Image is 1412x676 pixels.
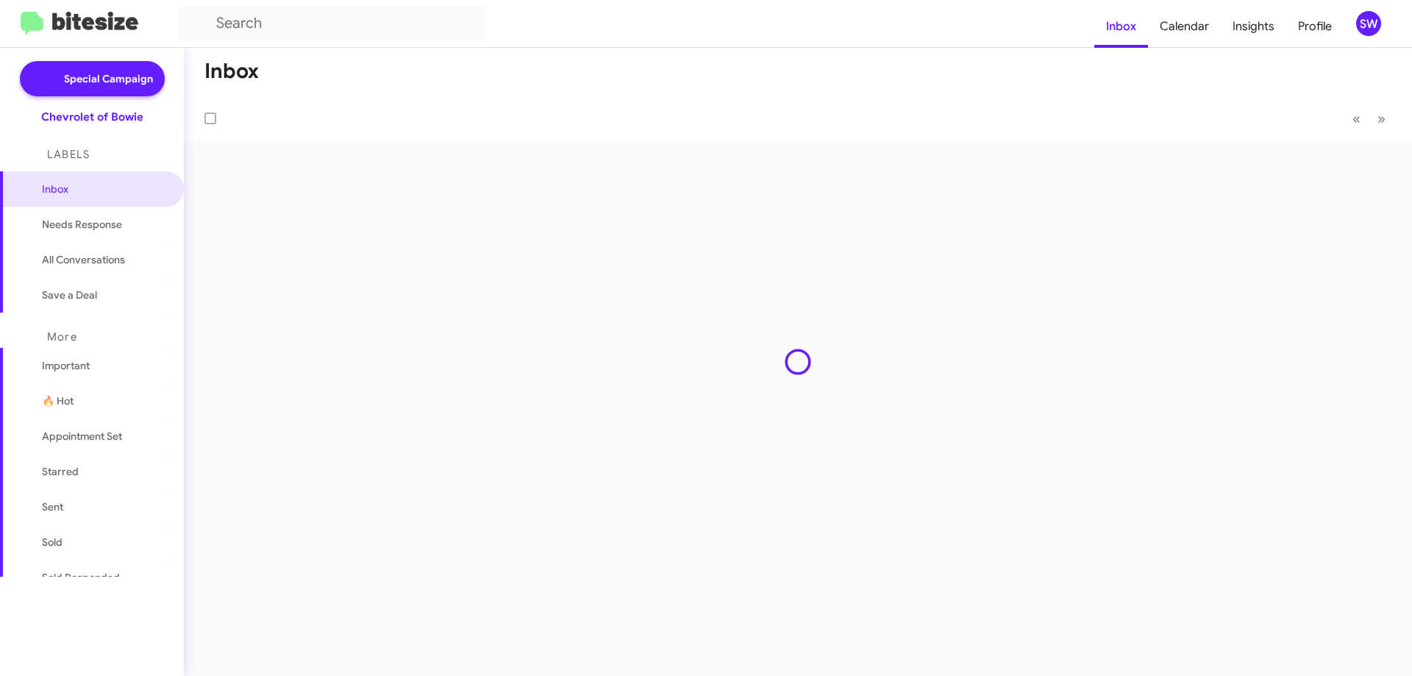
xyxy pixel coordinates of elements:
a: Calendar [1148,5,1221,48]
span: Starred [42,464,79,479]
span: Special Campaign [64,71,153,86]
div: Chevrolet of Bowie [41,110,143,124]
span: Sold [42,535,63,549]
div: SW [1356,11,1381,36]
span: 🔥 Hot [42,394,74,408]
span: Sold Responded [42,570,120,585]
span: » [1377,110,1386,128]
button: SW [1344,11,1396,36]
span: Save a Deal [42,288,97,302]
h1: Inbox [204,60,259,83]
a: Profile [1286,5,1344,48]
input: Search [178,6,487,41]
span: Sent [42,499,63,514]
span: Appointment Set [42,429,122,444]
span: Important [42,358,167,373]
span: All Conversations [42,252,125,267]
span: Labels [47,148,90,161]
a: Special Campaign [20,61,165,96]
nav: Page navigation example [1344,104,1394,134]
span: Inbox [42,182,167,196]
span: Needs Response [42,217,167,232]
a: Inbox [1094,5,1148,48]
span: More [47,330,77,344]
button: Previous [1344,104,1369,134]
span: « [1352,110,1361,128]
a: Insights [1221,5,1286,48]
button: Next [1369,104,1394,134]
